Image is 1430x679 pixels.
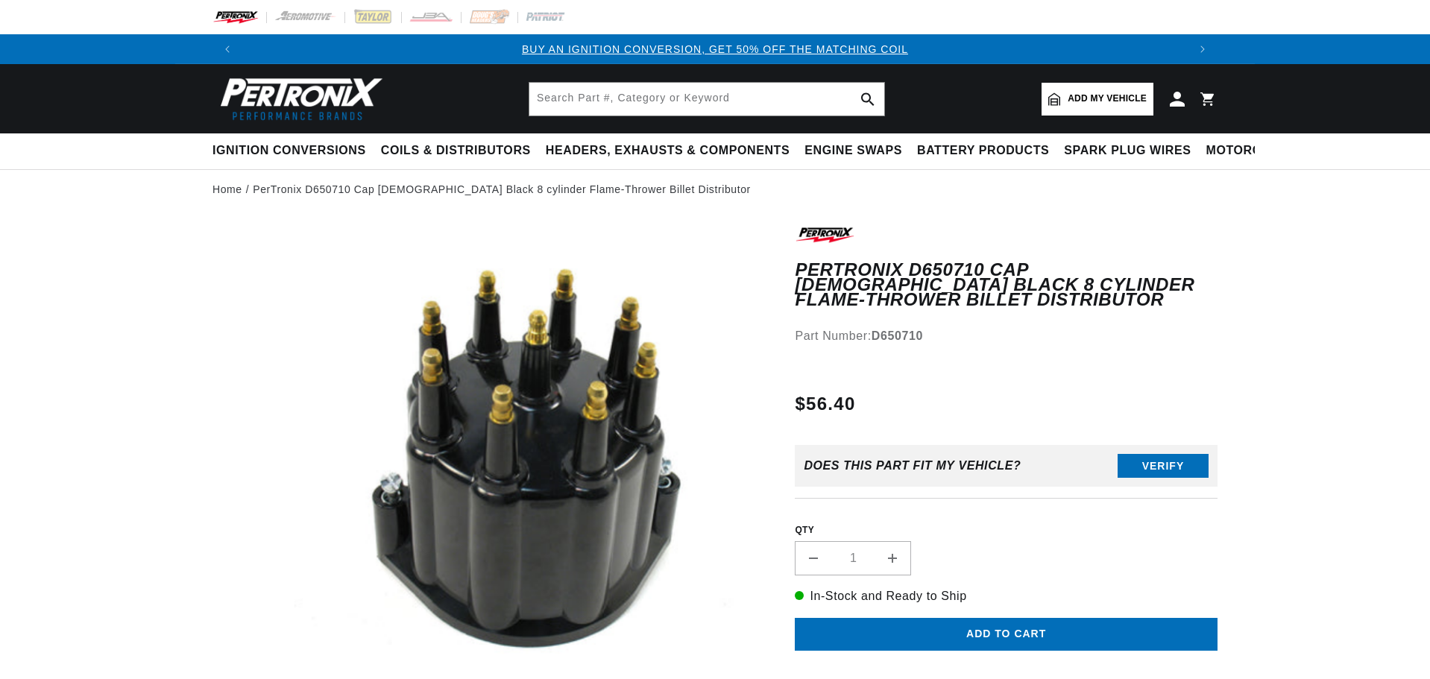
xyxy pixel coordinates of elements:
input: Search Part #, Category or Keyword [529,83,884,116]
summary: Battery Products [910,133,1056,168]
a: Home [212,181,242,198]
div: Part Number: [795,326,1218,346]
span: Motorcycle [1206,143,1295,159]
button: Translation missing: en.sections.announcements.next_announcement [1188,34,1218,64]
p: In-Stock and Ready to Ship [795,587,1218,606]
nav: breadcrumbs [212,181,1218,198]
summary: Ignition Conversions [212,133,374,168]
span: $56.40 [795,391,855,417]
button: Translation missing: en.sections.announcements.previous_announcement [212,34,242,64]
summary: Spark Plug Wires [1056,133,1198,168]
a: BUY AN IGNITION CONVERSION, GET 50% OFF THE MATCHING COIL [522,43,908,55]
span: Spark Plug Wires [1064,143,1191,159]
summary: Headers, Exhausts & Components [538,133,797,168]
span: Coils & Distributors [381,143,531,159]
button: Add to cart [795,618,1218,651]
span: Headers, Exhausts & Components [546,143,790,159]
img: Pertronix [212,73,384,124]
summary: Engine Swaps [797,133,910,168]
strong: D650710 [872,329,923,342]
label: QTY [795,524,1218,537]
a: Add my vehicle [1042,83,1153,116]
div: 1 of 3 [242,41,1188,57]
summary: Motorcycle [1199,133,1303,168]
slideshow-component: Translation missing: en.sections.announcements.announcement_bar [175,34,1255,64]
span: Add my vehicle [1068,92,1147,106]
span: Engine Swaps [804,143,902,159]
button: search button [851,83,884,116]
h1: PerTronix D650710 Cap [DEMOGRAPHIC_DATA] Black 8 cylinder Flame-Thrower Billet Distributor [795,262,1218,308]
a: PerTronix D650710 Cap [DEMOGRAPHIC_DATA] Black 8 cylinder Flame-Thrower Billet Distributor [253,181,751,198]
span: Battery Products [917,143,1049,159]
div: Announcement [242,41,1188,57]
span: Ignition Conversions [212,143,366,159]
div: Does This part fit My vehicle? [804,459,1021,473]
button: Verify [1118,454,1209,478]
summary: Coils & Distributors [374,133,538,168]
